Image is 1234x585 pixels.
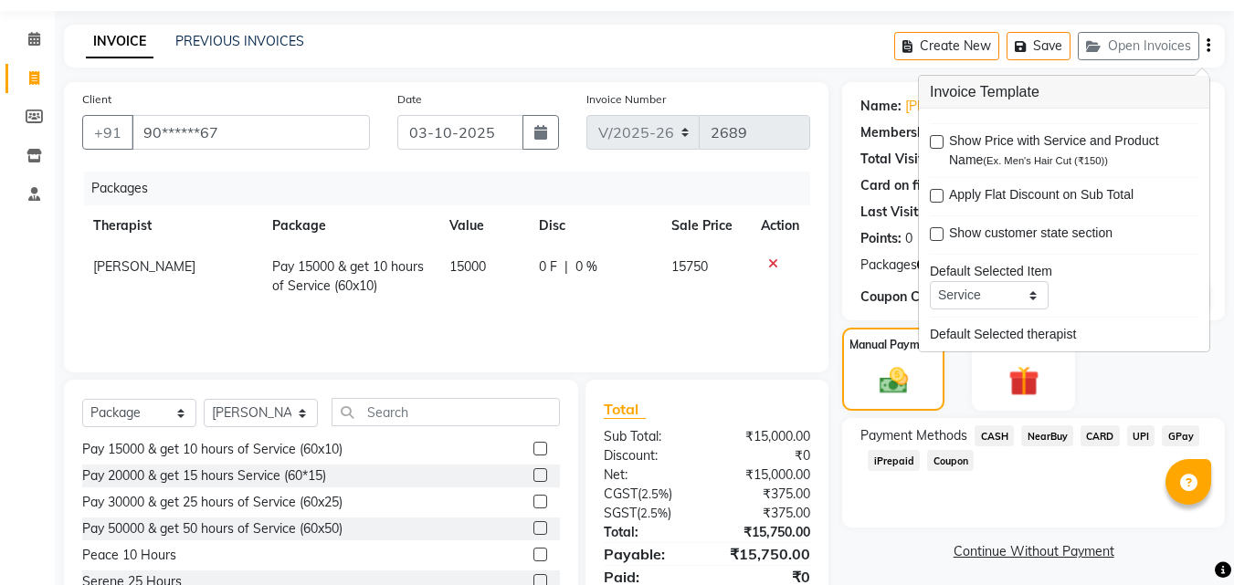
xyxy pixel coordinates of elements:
[82,115,133,150] button: +91
[590,465,707,485] div: Net:
[905,229,912,248] div: 0
[1127,425,1155,446] span: UPI
[564,257,568,277] span: |
[927,450,974,471] span: Coupon
[860,287,976,307] div: Coupon Code
[860,123,1207,142] div: No Active Membership
[860,203,922,222] div: Last Visit:
[707,523,824,542] div: ₹15,750.00
[1078,32,1199,60] button: Open Invoices
[438,205,528,246] th: Value
[671,258,708,275] span: 15750
[82,440,343,459] div: Pay 15000 & get 10 hours of Service (60x10)
[949,185,1134,208] span: Apply Flat Discount on Sub Total
[1162,425,1199,446] span: GPay
[528,205,660,246] th: Disc
[707,465,824,485] div: ₹15,000.00
[860,229,902,248] div: Points:
[1007,32,1071,60] button: Save
[604,400,646,419] span: Total
[82,493,343,512] div: Pay 30000 & get 25 hours of Service (60x25)
[930,325,1198,344] div: Default Selected therapist
[590,543,707,565] div: Payable:
[860,176,935,195] div: Card on file:
[261,205,438,246] th: Package
[750,205,810,246] th: Action
[590,427,707,446] div: Sub Total:
[132,115,370,150] input: Search by Name/Mobile/Email/Code
[590,523,707,542] div: Total:
[590,485,707,504] div: ( )
[82,205,261,246] th: Therapist
[919,76,1209,109] h3: Invoice Template
[449,258,486,275] span: 15000
[590,446,707,465] div: Discount:
[93,258,195,275] span: [PERSON_NAME]
[82,546,176,565] div: Peace 10 Hours
[539,257,557,277] span: 0 F
[575,257,597,277] span: 0 %
[860,256,917,275] span: Packages
[949,131,1184,170] span: Show Price with Service and Product Name
[604,486,638,502] span: CGST
[860,97,902,116] div: Name:
[707,446,824,465] div: ₹0
[999,362,1049,400] img: _gift.svg
[272,258,424,294] span: Pay 15000 & get 10 hours of Service (60x10)
[397,91,422,108] label: Date
[707,427,824,446] div: ₹15,000.00
[82,91,111,108] label: Client
[870,364,917,397] img: _cash.svg
[604,505,637,521] span: SGST
[868,450,920,471] span: iPrepaid
[707,504,824,523] div: ₹375.00
[707,485,824,504] div: ₹375.00
[1021,425,1073,446] span: NearBuy
[1081,425,1120,446] span: CARD
[82,519,343,538] div: Pay 50000 & get 50 hours of Service (60x50)
[930,262,1198,281] div: Default Selected Item
[332,398,560,426] input: Search
[894,32,999,60] button: Create New
[860,150,933,169] div: Total Visits:
[640,506,668,520] span: 2.5%
[590,504,707,523] div: ( )
[84,172,824,205] div: Packages
[975,425,1014,446] span: CASH
[641,486,669,501] span: 2.5%
[983,155,1108,166] span: (Ex. Men's Hair Cut (₹150))
[82,466,326,486] div: Pay 20000 & get 15 hours Service (60*15)
[586,91,666,108] label: Invoice Number
[707,543,824,565] div: ₹15,750.00
[905,97,1007,116] a: [PERSON_NAME]
[860,426,967,445] span: Payment Methods
[849,337,937,353] label: Manual Payment
[860,123,940,142] div: Membership:
[949,224,1113,246] span: Show customer state section
[846,542,1221,561] a: Continue Without Payment
[660,205,750,246] th: Sale Price
[175,33,304,49] a: PREVIOUS INVOICES
[86,26,153,58] a: INVOICE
